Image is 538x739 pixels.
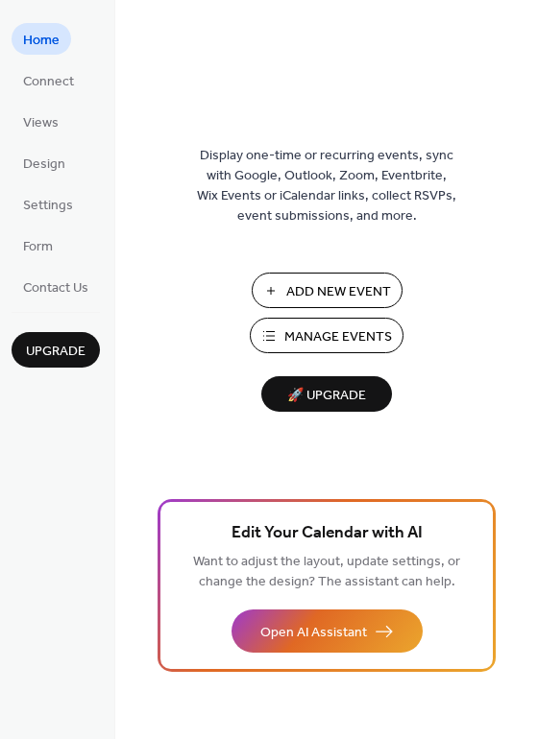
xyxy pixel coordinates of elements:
[23,237,53,257] span: Form
[12,147,77,179] a: Design
[273,383,380,409] span: 🚀 Upgrade
[252,273,403,308] button: Add New Event
[232,609,423,653] button: Open AI Assistant
[261,376,392,412] button: 🚀 Upgrade
[12,271,100,302] a: Contact Us
[12,64,86,96] a: Connect
[23,113,59,133] span: Views
[23,72,74,92] span: Connect
[26,342,86,362] span: Upgrade
[12,106,70,137] a: Views
[12,229,64,261] a: Form
[12,23,71,55] a: Home
[23,31,60,51] span: Home
[197,146,456,226] span: Display one-time or recurring events, sync with Google, Outlook, Zoom, Eventbrite, Wix Events or ...
[284,327,392,347] span: Manage Events
[250,318,403,353] button: Manage Events
[23,278,88,298] span: Contact Us
[286,282,391,302] span: Add New Event
[23,196,73,216] span: Settings
[12,332,100,368] button: Upgrade
[193,549,460,595] span: Want to adjust the layout, update settings, or change the design? The assistant can help.
[232,520,423,547] span: Edit Your Calendar with AI
[23,155,65,175] span: Design
[12,188,85,220] a: Settings
[260,623,367,643] span: Open AI Assistant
